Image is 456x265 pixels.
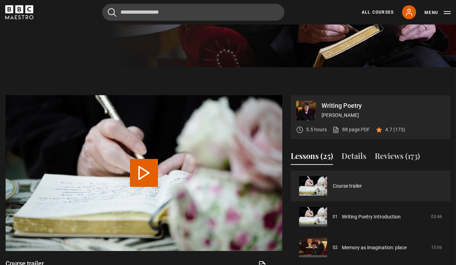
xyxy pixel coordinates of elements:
[322,103,445,109] p: Writing Poetry
[342,244,407,251] a: Memory as imagination: place
[102,4,284,21] input: Search
[322,112,445,119] p: [PERSON_NAME]
[108,8,116,17] button: Submit the search query
[424,9,451,16] button: Toggle navigation
[362,9,394,15] a: All Courses
[385,126,405,133] p: 4.7 (173)
[6,95,282,251] video-js: Video Player
[130,159,158,187] button: Play Video
[306,126,327,133] p: 5.5 hours
[341,150,366,165] button: Details
[332,126,370,133] a: 88 page PDF
[291,150,333,165] button: Lessons (25)
[342,213,401,221] a: Writing Poetry Introduction
[5,5,33,19] svg: BBC Maestro
[375,150,420,165] button: Reviews (173)
[333,182,362,190] a: Course trailer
